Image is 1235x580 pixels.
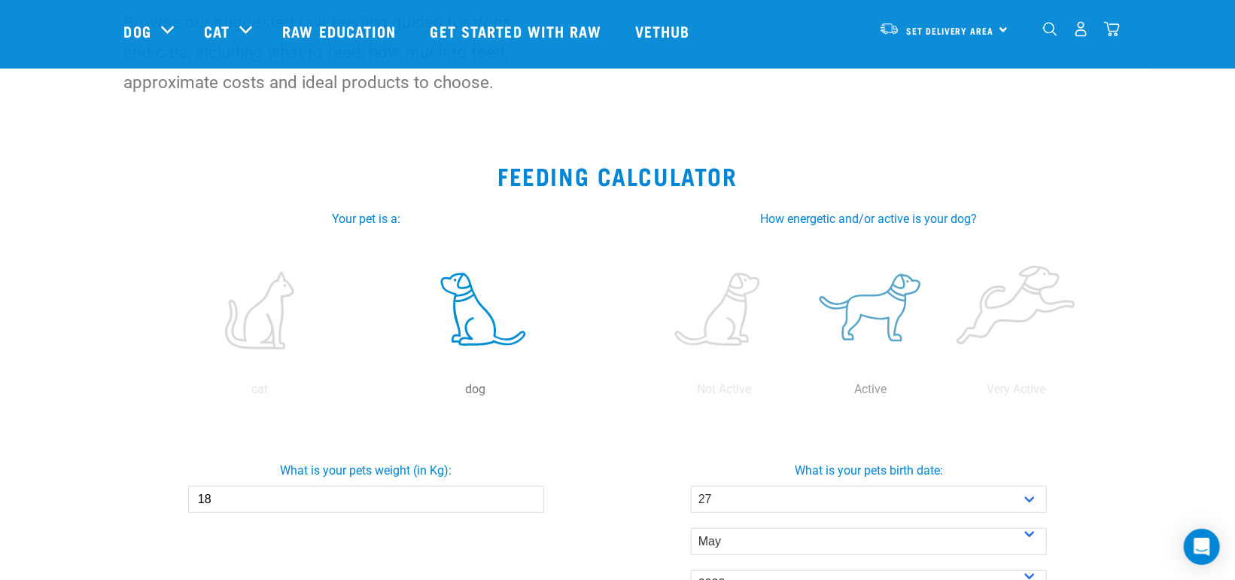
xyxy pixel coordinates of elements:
[907,28,994,33] span: Set Delivery Area
[655,380,795,398] p: Not Active
[415,1,620,61] a: Get started with Raw
[155,380,365,398] p: cat
[615,462,1124,480] label: What is your pets birth date:
[1043,22,1057,36] img: home-icon-1@2x.png
[371,380,581,398] p: dog
[204,20,230,42] a: Cat
[124,20,151,42] a: Dog
[112,462,621,480] label: What is your pets weight (in Kg):
[1104,21,1120,37] img: home-icon@2x.png
[801,380,941,398] p: Active
[879,22,899,35] img: van-moving.png
[947,380,1087,398] p: Very Active
[620,1,709,61] a: Vethub
[636,210,1103,228] label: How energetic and/or active is your dog?
[133,210,600,228] label: Your pet is a:
[1073,21,1089,37] img: user.png
[1184,529,1220,565] div: Open Intercom Messenger
[18,162,1217,189] h2: Feeding Calculator
[267,1,415,61] a: Raw Education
